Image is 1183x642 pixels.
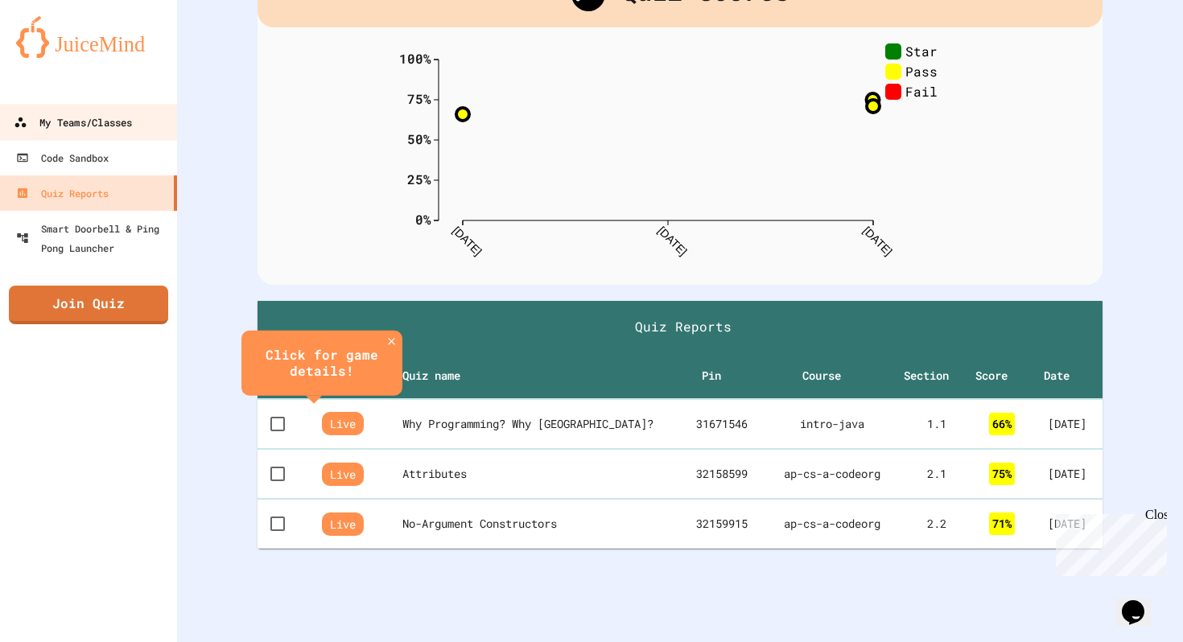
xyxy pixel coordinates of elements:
[989,413,1015,435] div: 66 %
[6,6,111,102] div: Chat with us now!Close
[905,62,938,79] text: Pass
[989,463,1015,485] div: 75 %
[860,224,894,257] text: [DATE]
[777,516,887,532] div: ap-cs-a-codeorg
[905,82,938,99] text: Fail
[16,16,161,58] img: logo-orange.svg
[381,331,402,351] button: close
[402,449,679,499] th: Attributes
[415,211,431,228] text: 0%
[802,366,862,385] span: Course
[777,466,887,482] div: ap-cs-a-codeorg
[1032,499,1103,549] td: [DATE]
[402,366,481,385] span: Quiz name
[16,219,171,257] div: Smart Doorbell & Ping Pong Launcher
[402,499,679,549] th: No-Argument Constructors
[913,516,960,532] div: 2 . 2
[16,148,109,167] div: Code Sandbox
[679,449,765,499] td: 32158599
[407,171,431,187] text: 25%
[1115,578,1167,626] iframe: chat widget
[258,346,386,380] div: Click for game details!
[450,224,484,257] text: [DATE]
[905,42,938,59] text: Star
[322,412,364,435] span: Live
[322,512,364,536] span: Live
[407,130,431,147] text: 50%
[322,463,364,486] span: Live
[1044,366,1090,385] span: Date
[14,113,132,133] div: My Teams/Classes
[975,366,1028,385] span: Score
[989,512,1015,535] div: 71 %
[1049,508,1167,576] iframe: chat widget
[402,399,679,449] th: Why Programming? Why [GEOGRAPHIC_DATA]?
[655,224,689,257] text: [DATE]
[1032,399,1103,449] td: [DATE]
[904,366,970,385] span: Section
[399,50,431,67] text: 100%
[407,90,431,107] text: 75%
[702,366,742,385] span: Pin
[1032,449,1103,499] td: [DATE]
[270,317,1096,336] h1: Quiz Reports
[679,399,765,449] td: 31671546
[777,416,887,432] div: intro-java
[913,466,960,482] div: 2 . 1
[913,416,960,432] div: 1 . 1
[9,286,168,324] a: Join Quiz
[16,183,109,203] div: Quiz Reports
[679,499,765,549] td: 32159915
